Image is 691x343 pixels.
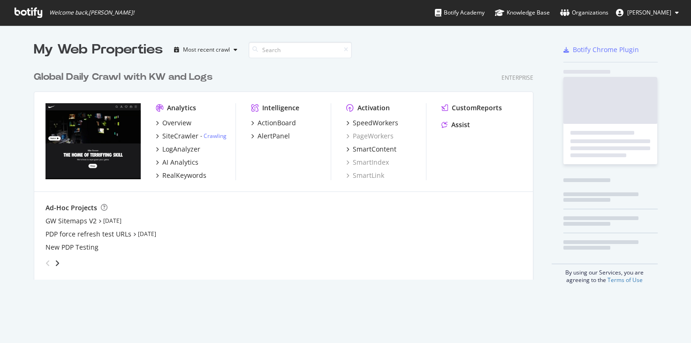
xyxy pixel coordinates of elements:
[573,45,639,54] div: Botify Chrome Plugin
[249,42,352,58] input: Search
[435,8,485,17] div: Botify Academy
[607,276,643,284] a: Terms of Use
[346,158,389,167] a: SmartIndex
[170,42,241,57] button: Most recent crawl
[34,70,216,84] a: Global Daily Crawl with KW and Logs
[451,120,470,130] div: Assist
[353,145,396,154] div: SmartContent
[34,40,163,59] div: My Web Properties
[262,103,299,113] div: Intelligence
[162,131,198,141] div: SiteCrawler
[563,45,639,54] a: Botify Chrome Plugin
[46,203,97,213] div: Ad-Hoc Projects
[54,259,61,268] div: angle-right
[501,74,533,82] div: Enterprise
[156,131,227,141] a: SiteCrawler- Crawling
[183,47,230,53] div: Most recent crawl
[162,118,191,128] div: Overview
[357,103,390,113] div: Activation
[346,131,394,141] a: PageWorkers
[200,132,227,140] div: -
[49,9,134,16] span: Welcome back, [PERSON_NAME] !
[162,158,198,167] div: AI Analytics
[552,264,658,284] div: By using our Services, you are agreeing to the
[156,158,198,167] a: AI Analytics
[156,118,191,128] a: Overview
[346,171,384,180] a: SmartLink
[46,216,97,226] a: GW Sitemaps V2
[251,118,296,128] a: ActionBoard
[258,118,296,128] div: ActionBoard
[42,256,54,271] div: angle-left
[560,8,608,17] div: Organizations
[441,103,502,113] a: CustomReports
[138,230,156,238] a: [DATE]
[46,103,141,179] img: nike.com
[627,8,671,16] span: Michael Follett
[258,131,290,141] div: AlertPanel
[441,120,470,130] a: Assist
[167,103,196,113] div: Analytics
[353,118,398,128] div: SpeedWorkers
[46,243,99,252] a: New PDP Testing
[204,132,227,140] a: Crawling
[251,131,290,141] a: AlertPanel
[103,217,121,225] a: [DATE]
[346,118,398,128] a: SpeedWorkers
[346,145,396,154] a: SmartContent
[46,229,131,239] a: PDP force refresh test URLs
[156,171,206,180] a: RealKeywords
[34,70,213,84] div: Global Daily Crawl with KW and Logs
[156,145,200,154] a: LogAnalyzer
[495,8,550,17] div: Knowledge Base
[162,171,206,180] div: RealKeywords
[162,145,200,154] div: LogAnalyzer
[608,5,686,20] button: [PERSON_NAME]
[452,103,502,113] div: CustomReports
[34,59,541,280] div: grid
